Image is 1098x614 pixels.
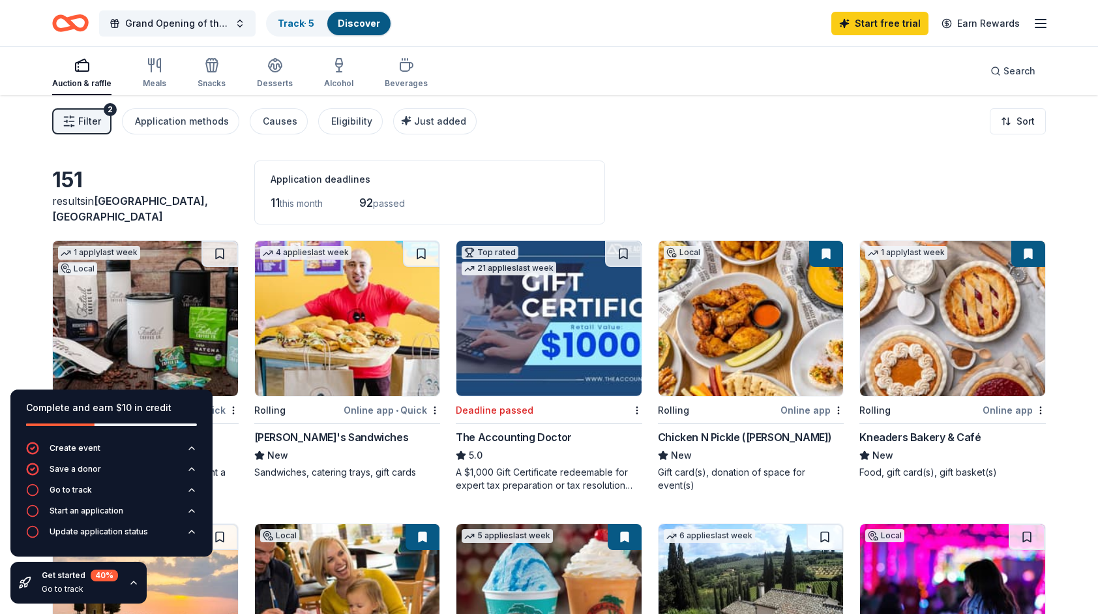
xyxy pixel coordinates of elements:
[865,246,947,260] div: 1 apply last week
[859,466,1046,479] div: Food, gift card(s), gift basket(s)
[271,172,589,187] div: Application deadlines
[324,52,353,95] button: Alcohol
[26,442,197,463] button: Create event
[658,466,844,492] div: Gift card(s), donation of space for event(s)
[52,167,239,193] div: 151
[52,78,111,89] div: Auction & raffle
[135,114,229,129] div: Application methods
[267,448,288,463] span: New
[50,464,101,474] div: Save a donor
[344,402,440,418] div: Online app Quick
[50,485,92,495] div: Go to track
[99,10,256,37] button: Grand Opening of the Credit One Bank Family Navigation Center
[198,78,226,89] div: Snacks
[26,484,197,504] button: Go to track
[52,240,239,492] a: Image for Foxtail Coffee Co.1 applylast weekLocalRollingOnline app•QuickFoxtail Coffee Co.NewCoff...
[260,529,299,542] div: Local
[42,570,118,581] div: Get started
[859,429,981,445] div: Kneaders Bakery & Café
[52,108,111,134] button: Filter2
[456,241,642,396] img: Image for The Accounting Doctor
[122,108,239,134] button: Application methods
[50,527,148,537] div: Update application status
[658,429,832,445] div: Chicken N Pickle ([PERSON_NAME])
[934,12,1028,35] a: Earn Rewards
[250,108,308,134] button: Causes
[456,240,642,492] a: Image for The Accounting DoctorTop rated21 applieslast weekDeadline passedThe Accounting Doctor5....
[254,240,441,479] a: Image for Ike's Sandwiches4 applieslast weekRollingOnline app•Quick[PERSON_NAME]'s SandwichesNewS...
[385,78,428,89] div: Beverages
[664,529,755,543] div: 6 applies last week
[78,114,101,129] span: Filter
[331,114,372,129] div: Eligibility
[104,103,117,116] div: 2
[393,108,477,134] button: Just added
[414,115,466,127] span: Just added
[254,429,409,445] div: [PERSON_NAME]'s Sandwiches
[52,194,208,223] span: [GEOGRAPHIC_DATA], [GEOGRAPHIC_DATA]
[359,196,373,209] span: 92
[983,402,1046,418] div: Online app
[257,78,293,89] div: Desserts
[373,198,405,209] span: passed
[1003,63,1035,79] span: Search
[659,241,844,396] img: Image for Chicken N Pickle (Henderson)
[980,58,1046,84] button: Search
[872,448,893,463] span: New
[658,240,844,492] a: Image for Chicken N Pickle (Henderson)LocalRollingOnline appChicken N Pickle ([PERSON_NAME])NewGi...
[26,525,197,546] button: Update application status
[271,196,280,209] span: 11
[52,8,89,38] a: Home
[865,529,904,542] div: Local
[324,78,353,89] div: Alcohol
[58,262,97,275] div: Local
[26,463,197,484] button: Save a donor
[260,246,351,260] div: 4 applies last week
[456,429,572,445] div: The Accounting Doctor
[1016,114,1035,129] span: Sort
[456,466,642,492] div: A $1,000 Gift Certificate redeemable for expert tax preparation or tax resolution services—recipi...
[255,241,440,396] img: Image for Ike's Sandwiches
[469,448,482,463] span: 5.0
[42,584,118,594] div: Go to track
[254,466,441,479] div: Sandwiches, catering trays, gift cards
[860,241,1045,396] img: Image for Kneaders Bakery & Café
[664,246,703,259] div: Local
[859,403,891,418] div: Rolling
[318,108,383,134] button: Eligibility
[52,193,239,224] div: results
[462,246,518,259] div: Top rated
[26,400,197,416] div: Complete and earn $10 in credit
[52,52,111,95] button: Auction & raffle
[671,448,692,463] span: New
[338,18,380,29] a: Discover
[859,240,1046,479] a: Image for Kneaders Bakery & Café1 applylast weekRollingOnline appKneaders Bakery & CaféNewFood, g...
[125,16,230,31] span: Grand Opening of the Credit One Bank Family Navigation Center
[990,108,1046,134] button: Sort
[462,262,556,275] div: 21 applies last week
[53,241,238,396] img: Image for Foxtail Coffee Co.
[780,402,844,418] div: Online app
[58,246,140,260] div: 1 apply last week
[280,198,323,209] span: this month
[50,443,100,453] div: Create event
[385,52,428,95] button: Beverages
[143,52,166,95] button: Meals
[257,52,293,95] button: Desserts
[263,114,297,129] div: Causes
[143,78,166,89] div: Meals
[91,570,118,581] div: 40 %
[266,10,392,37] button: Track· 5Discover
[198,52,226,95] button: Snacks
[831,12,928,35] a: Start free trial
[26,504,197,525] button: Start an application
[278,18,314,29] a: Track· 5
[50,506,123,516] div: Start an application
[52,194,208,223] span: in
[658,403,689,418] div: Rolling
[462,529,553,543] div: 5 applies last week
[396,405,398,416] span: •
[456,403,533,418] div: Deadline passed
[254,403,286,418] div: Rolling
